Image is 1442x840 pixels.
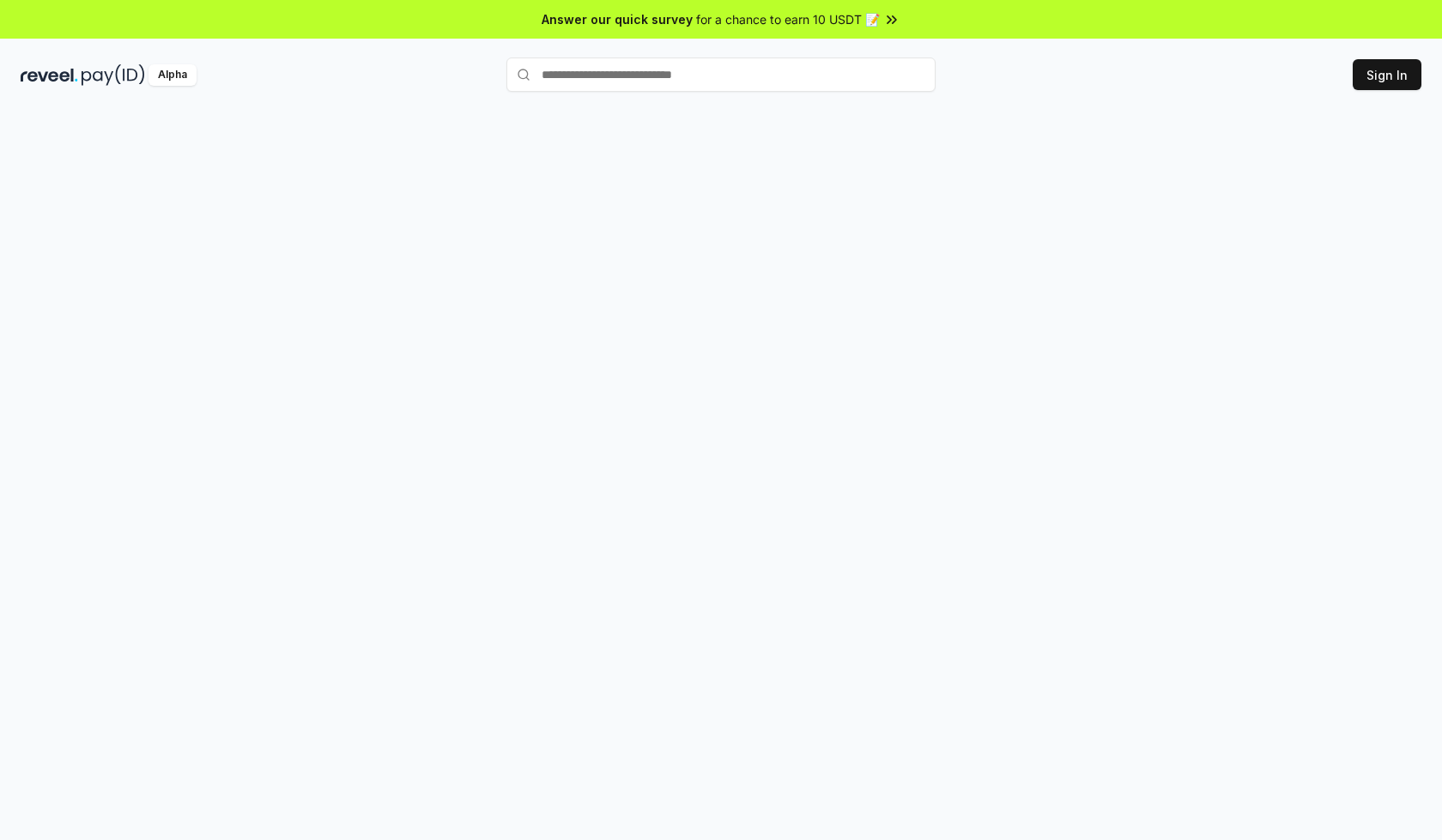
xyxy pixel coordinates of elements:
[82,64,145,86] img: pay_id
[21,64,78,86] img: reveel_dark
[148,64,197,86] div: Alpha
[1353,59,1421,90] button: Sign In
[696,10,880,28] span: for a chance to earn 10 USDT 📝
[542,10,693,28] span: Answer our quick survey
